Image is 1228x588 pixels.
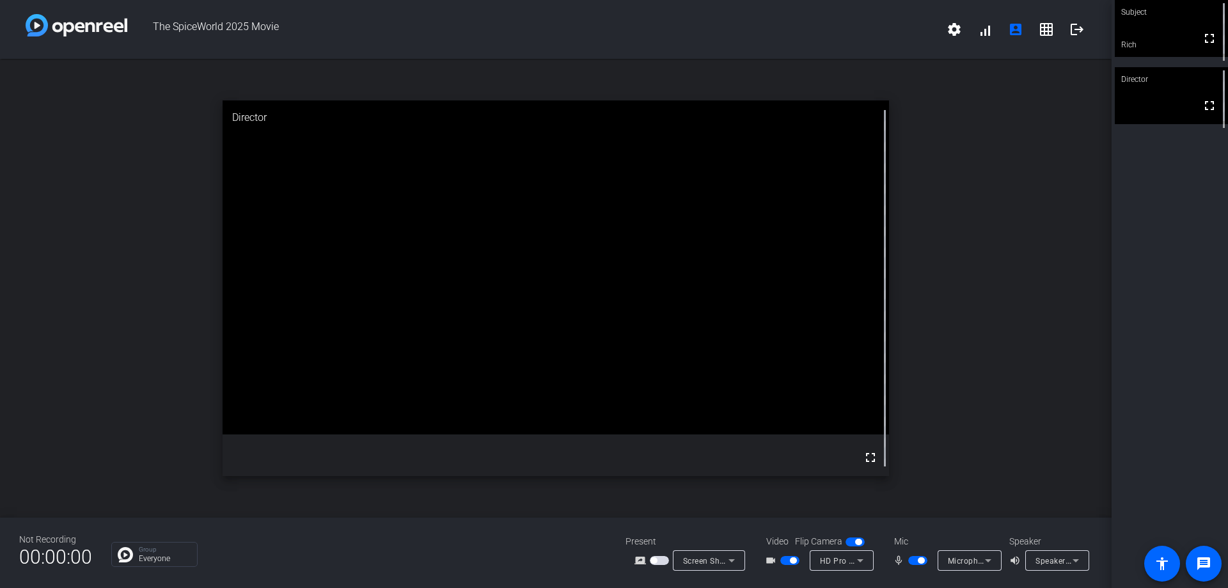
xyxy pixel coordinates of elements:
div: Speaker [1009,535,1086,548]
p: Everyone [139,555,191,562]
mat-icon: accessibility [1154,556,1170,571]
mat-icon: videocam_outline [765,553,780,568]
mat-icon: volume_up [1009,553,1025,568]
mat-icon: account_box [1008,22,1023,37]
span: Speakers (Realtek(R) Audio) [1035,555,1140,566]
img: Chat Icon [118,547,133,562]
span: Flip Camera [795,535,842,548]
span: Video [766,535,789,548]
button: signal_cellular_alt [970,14,1000,45]
mat-icon: logout [1069,22,1085,37]
div: Not Recording [19,533,92,546]
span: The SpiceWorld 2025 Movie [127,14,939,45]
span: Microphone (2- HD Pro Webcam C920) [948,555,1093,566]
span: HD Pro Webcam C920 [820,555,904,566]
div: Present [626,535,753,548]
mat-icon: settings [947,22,962,37]
mat-icon: message [1196,556,1211,571]
span: 00:00:00 [19,541,92,573]
p: Group [139,546,191,553]
div: Director [223,100,890,135]
mat-icon: grid_on [1039,22,1054,37]
div: Director [1115,67,1228,91]
div: Mic [881,535,1009,548]
mat-icon: fullscreen [1202,31,1217,46]
img: white-gradient.svg [26,14,127,36]
mat-icon: fullscreen [863,450,878,465]
span: Screen Sharing [683,555,739,566]
mat-icon: mic_none [893,553,908,568]
mat-icon: fullscreen [1202,98,1217,113]
mat-icon: screen_share_outline [634,553,650,568]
